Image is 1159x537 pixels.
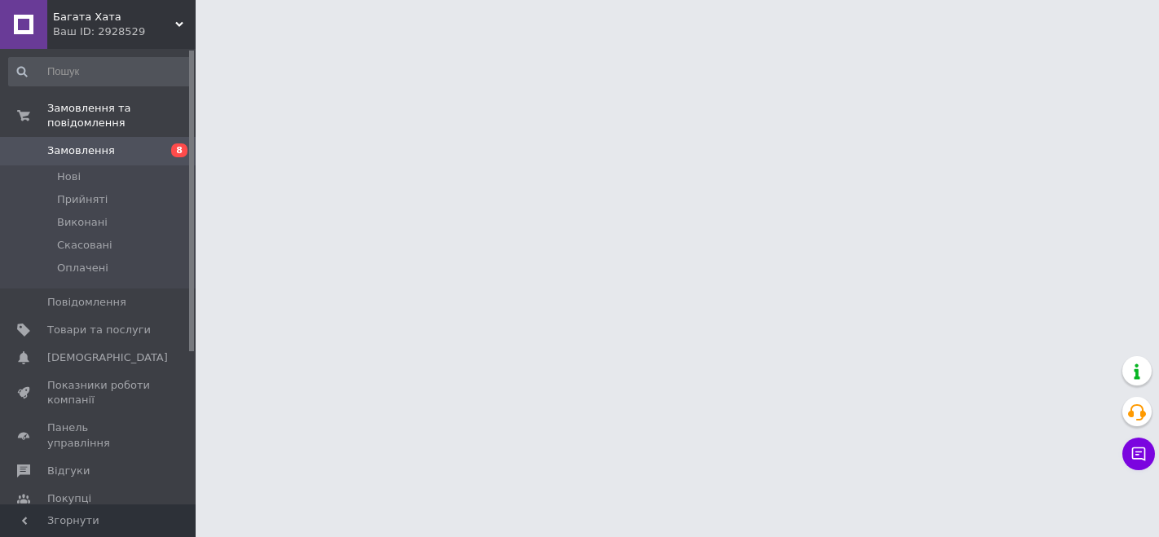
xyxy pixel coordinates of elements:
span: Панель управління [47,420,151,450]
button: Чат з покупцем [1122,438,1155,470]
span: Нові [57,169,81,184]
input: Пошук [8,57,192,86]
span: Відгуки [47,464,90,478]
span: Виконані [57,215,108,230]
span: 8 [171,143,187,157]
div: Ваш ID: 2928529 [53,24,196,39]
span: Багата Хата [53,10,175,24]
span: Показники роботи компанії [47,378,151,407]
span: Прийняті [57,192,108,207]
span: Замовлення [47,143,115,158]
span: Повідомлення [47,295,126,310]
span: Замовлення та повідомлення [47,101,196,130]
span: Скасовані [57,238,112,253]
span: Оплачені [57,261,108,275]
span: [DEMOGRAPHIC_DATA] [47,350,168,365]
span: Покупці [47,491,91,506]
span: Товари та послуги [47,323,151,337]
